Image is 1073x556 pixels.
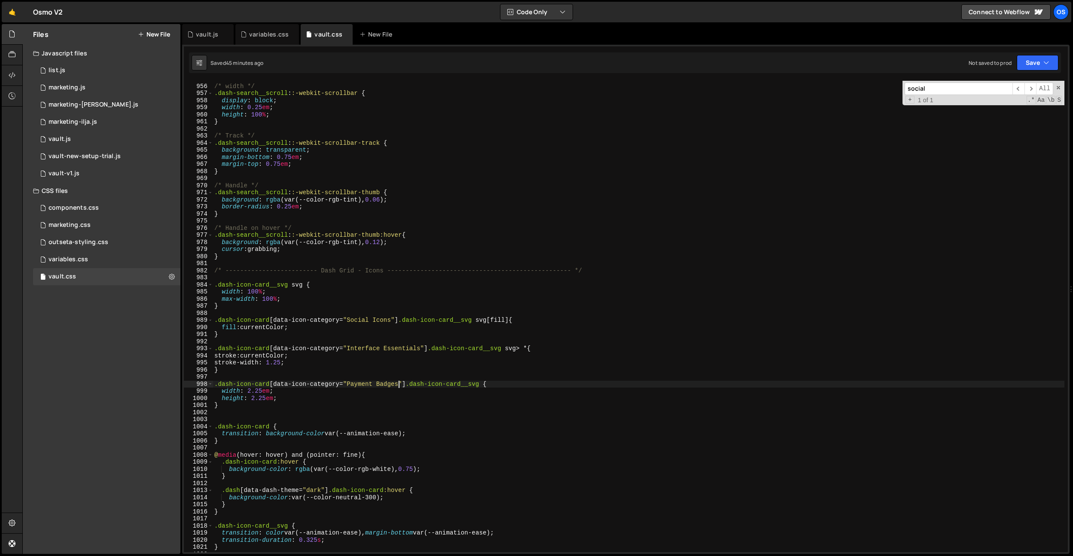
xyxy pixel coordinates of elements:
div: 16596/45423.js [33,113,180,131]
div: 1001 [184,402,213,409]
div: 1015 [184,501,213,508]
div: vault.js [196,30,218,39]
span: 1 of 1 [914,97,937,104]
div: 995 [184,359,213,367]
div: 1006 [184,437,213,445]
div: 1020 [184,537,213,544]
div: 1012 [184,480,213,487]
div: 1011 [184,473,213,480]
div: 960 [184,111,213,119]
div: 999 [184,388,213,395]
button: Code Only [500,4,573,20]
div: 982 [184,267,213,275]
div: 994 [184,352,213,360]
div: 972 [184,196,213,204]
div: 998 [184,381,213,388]
span: RegExp Search [1027,96,1036,104]
div: marketing.js [49,84,85,92]
div: 986 [184,296,213,303]
div: 964 [184,140,213,147]
div: 956 [184,83,213,90]
div: 961 [184,118,213,125]
div: 1016 [184,508,213,516]
div: 978 [184,239,213,246]
div: 1004 [184,423,213,431]
div: 976 [184,225,213,232]
div: Javascript files [23,45,180,62]
div: New File [360,30,396,39]
input: Search for [905,82,1012,95]
div: 997 [184,373,213,381]
span: Toggle Replace mode [905,96,914,104]
div: CSS files [23,182,180,199]
div: outseta-styling.css [49,238,108,246]
div: marketing.css [49,221,91,229]
div: 974 [184,211,213,218]
button: Save [1017,55,1058,70]
div: 45 minutes ago [226,59,263,67]
div: 16596/45152.js [33,148,180,165]
div: 1010 [184,466,213,473]
div: 16596/45446.css [33,217,180,234]
div: 1009 [184,458,213,466]
a: Connect to Webflow [961,4,1051,20]
div: 1017 [184,515,213,522]
div: 1008 [184,452,213,459]
div: 16596/45154.css [33,251,180,268]
button: New File [138,31,170,38]
div: 990 [184,324,213,331]
div: 973 [184,203,213,211]
div: 971 [184,189,213,196]
div: vault.css [314,30,342,39]
a: Os [1053,4,1069,20]
span: Whole Word Search [1046,96,1055,104]
div: 957 [184,90,213,97]
div: 16596/45156.css [33,234,180,251]
span: ​ [1024,82,1036,95]
div: 987 [184,302,213,310]
div: components.css [49,204,99,212]
div: 16596/45511.css [33,199,180,217]
div: 962 [184,125,213,133]
div: 16596/45133.js [33,131,180,148]
div: 996 [184,367,213,374]
div: vault.js [49,135,71,143]
div: 16596/45151.js [33,62,180,79]
a: 🤙 [2,2,23,22]
div: 969 [184,175,213,182]
div: 1014 [184,494,213,501]
div: vault-new-setup-trial.js [49,153,121,160]
div: Osmo V2 [33,7,63,17]
div: marketing-[PERSON_NAME].js [49,101,138,109]
div: 992 [184,338,213,345]
div: 970 [184,182,213,189]
div: 979 [184,246,213,253]
div: 977 [184,232,213,239]
div: variables.css [49,256,88,263]
div: 965 [184,147,213,154]
div: 989 [184,317,213,324]
span: Alt-Enter [1036,82,1053,95]
div: 975 [184,217,213,225]
div: 1019 [184,529,213,537]
div: 984 [184,281,213,289]
div: 980 [184,253,213,260]
span: ​ [1012,82,1024,95]
div: 1007 [184,444,213,452]
div: 1002 [184,409,213,416]
div: 16596/45132.js [33,165,180,182]
div: 983 [184,274,213,281]
div: 993 [184,345,213,352]
div: 968 [184,168,213,175]
div: 1000 [184,395,213,402]
h2: Files [33,30,49,39]
div: Saved [210,59,263,67]
div: 16596/45422.js [33,79,180,96]
span: CaseSensitive Search [1036,96,1046,104]
div: 959 [184,104,213,111]
div: 985 [184,288,213,296]
div: 1003 [184,416,213,423]
div: 1021 [184,544,213,551]
span: Search In Selection [1056,96,1062,104]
